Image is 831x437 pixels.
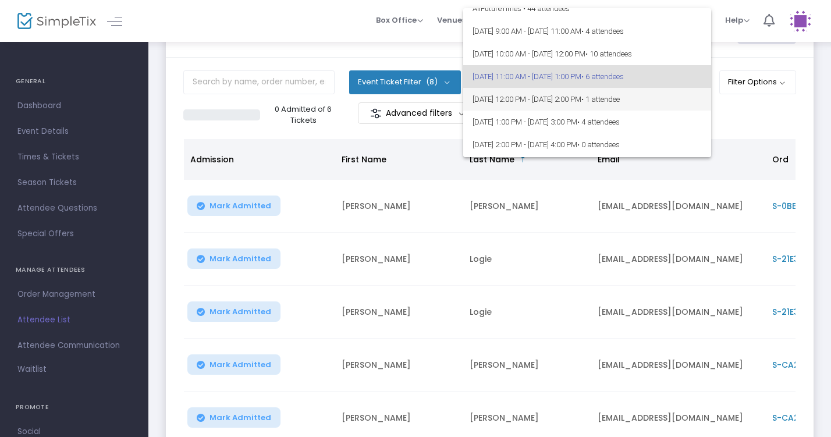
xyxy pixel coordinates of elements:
[581,95,620,104] span: • 1 attendee
[473,20,702,42] span: [DATE] 9:00 AM - [DATE] 11:00 AM
[473,88,702,111] span: [DATE] 12:00 PM - [DATE] 2:00 PM
[473,156,702,179] span: [DATE] 3:00 PM - [DATE] 5:00 PM
[581,27,624,35] span: • 4 attendees
[581,72,624,81] span: • 6 attendees
[473,65,702,88] span: [DATE] 11:00 AM - [DATE] 1:00 PM
[473,133,702,156] span: [DATE] 2:00 PM - [DATE] 4:00 PM
[585,49,632,58] span: • 10 attendees
[577,118,620,126] span: • 4 attendees
[473,42,702,65] span: [DATE] 10:00 AM - [DATE] 12:00 PM
[577,140,620,149] span: • 0 attendees
[473,111,702,133] span: [DATE] 1:00 PM - [DATE] 3:00 PM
